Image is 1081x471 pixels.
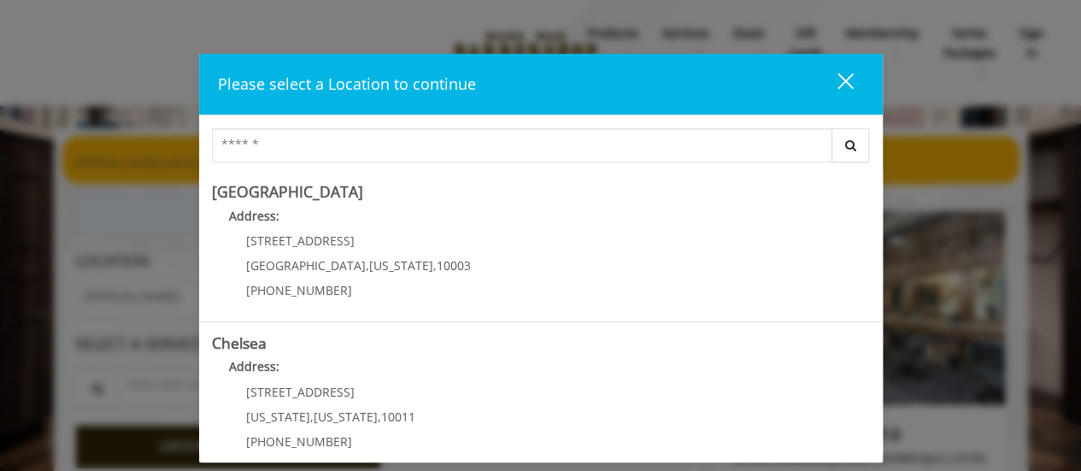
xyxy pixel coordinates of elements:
span: [GEOGRAPHIC_DATA] [246,257,366,274]
span: [US_STATE] [246,409,310,425]
b: [GEOGRAPHIC_DATA] [212,181,363,202]
b: Chelsea [212,333,267,353]
span: [PHONE_NUMBER] [246,433,352,450]
span: Please select a Location to continue [218,74,476,94]
span: , [366,257,369,274]
b: Address: [229,208,279,224]
span: 10003 [437,257,471,274]
span: [PHONE_NUMBER] [246,282,352,298]
span: 10011 [381,409,415,425]
span: [STREET_ADDRESS] [246,233,355,249]
i: Search button [841,139,861,151]
div: Center Select [212,128,870,171]
span: , [378,409,381,425]
span: [US_STATE] [314,409,378,425]
span: [STREET_ADDRESS] [246,384,355,400]
span: [US_STATE] [369,257,433,274]
button: close dialog [806,67,864,102]
div: close dialog [818,72,852,97]
b: Address: [229,358,279,374]
span: , [310,409,314,425]
input: Search Center [212,128,832,162]
span: , [433,257,437,274]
